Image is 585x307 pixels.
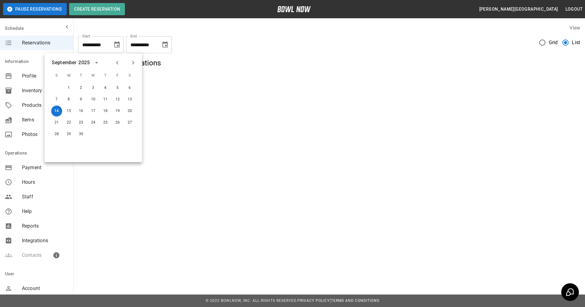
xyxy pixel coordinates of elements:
[22,237,68,244] span: Integrations
[51,129,62,140] button: Sep 28, 2025
[22,131,68,138] span: Photos
[22,222,68,230] span: Reports
[22,39,68,47] span: Reservations
[76,82,87,93] button: Sep 2, 2025
[572,39,580,46] span: List
[297,298,330,303] a: Privacy Policy
[124,106,135,117] button: Sep 20, 2025
[112,94,123,105] button: Sep 12, 2025
[22,208,68,215] span: Help
[124,70,135,82] span: S
[88,117,99,128] button: Sep 24, 2025
[22,116,68,124] span: Items
[63,129,74,140] button: Sep 29, 2025
[22,102,68,109] span: Products
[91,58,102,68] button: calendar view is open, switch to year view
[76,106,87,117] button: Sep 16, 2025
[112,70,123,82] span: F
[51,94,62,105] button: Sep 7, 2025
[51,117,62,128] button: Sep 21, 2025
[63,106,74,117] button: Sep 15, 2025
[22,285,68,292] span: Account
[76,94,87,105] button: Sep 9, 2025
[76,129,87,140] button: Sep 30, 2025
[63,117,74,128] button: Sep 22, 2025
[206,298,297,303] span: © 2022 BowlNow, Inc. All Rights Reserved.
[569,25,580,31] label: View
[100,106,111,117] button: Sep 18, 2025
[112,82,123,93] button: Sep 5, 2025
[78,58,580,68] h5: There are no reservations
[78,59,90,66] div: 2025
[331,298,379,303] a: Terms and Conditions
[124,82,135,93] button: Sep 6, 2025
[69,3,125,15] button: Create Reservation
[111,39,123,51] button: Choose date, selected date is Sep 14, 2025
[100,82,111,93] button: Sep 4, 2025
[100,70,111,82] span: T
[277,6,311,12] img: logo
[22,164,68,171] span: Payment
[22,193,68,201] span: Staff
[112,58,122,68] button: Previous month
[22,179,68,186] span: Hours
[112,117,123,128] button: Sep 26, 2025
[63,82,74,93] button: Sep 1, 2025
[124,117,135,128] button: Sep 27, 2025
[76,117,87,128] button: Sep 23, 2025
[88,94,99,105] button: Sep 10, 2025
[100,117,111,128] button: Sep 25, 2025
[159,39,171,51] button: Choose date, selected date is Oct 14, 2025
[128,58,138,68] button: Next month
[3,3,67,15] button: Pause Reservations
[63,94,74,105] button: Sep 8, 2025
[22,72,68,80] span: Profile
[124,94,135,105] button: Sep 13, 2025
[76,70,87,82] span: T
[88,106,99,117] button: Sep 17, 2025
[51,106,62,117] button: Sep 14, 2025
[88,82,99,93] button: Sep 3, 2025
[63,70,74,82] span: M
[88,70,99,82] span: W
[22,87,68,94] span: Inventory
[549,39,558,46] span: Grid
[112,106,123,117] button: Sep 19, 2025
[51,70,62,82] span: S
[563,4,585,15] button: Logout
[100,94,111,105] button: Sep 11, 2025
[477,4,561,15] button: [PERSON_NAME][GEOGRAPHIC_DATA]
[52,59,76,66] div: September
